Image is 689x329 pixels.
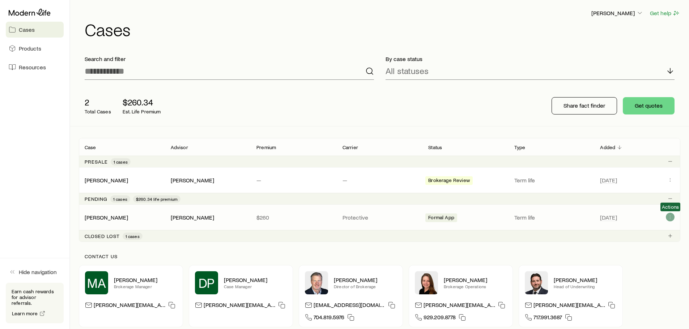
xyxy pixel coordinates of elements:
[256,144,276,150] p: Premium
[525,271,548,294] img: Bryan Simmons
[334,283,397,289] p: Director of Brokerage
[224,283,287,289] p: Case Manager
[514,144,526,150] p: Type
[533,301,605,311] p: [PERSON_NAME][EMAIL_ADDRESS][DOMAIN_NAME]
[19,64,46,71] span: Resources
[12,289,58,306] p: Earn cash rewards for advisor referrals.
[343,144,358,150] p: Carrier
[94,301,165,311] p: [PERSON_NAME][EMAIL_ADDRESS][PERSON_NAME][DOMAIN_NAME]
[224,276,287,283] p: [PERSON_NAME]
[533,313,562,323] span: 717.991.3687
[85,177,128,183] a: [PERSON_NAME]
[85,233,120,239] p: Closed lost
[6,40,64,56] a: Products
[85,109,111,114] p: Total Cases
[444,276,507,283] p: [PERSON_NAME]
[623,97,675,114] button: Get quotes
[343,214,417,221] p: Protective
[113,196,127,202] span: 1 cases
[552,97,617,114] button: Share fact finder
[85,254,675,259] p: Contact us
[12,311,38,316] span: Learn more
[600,177,617,184] span: [DATE]
[6,283,64,323] div: Earn cash rewards for advisor referrals.Learn more
[314,313,344,323] span: 704.819.5976
[114,276,177,283] p: [PERSON_NAME]
[85,214,128,221] div: [PERSON_NAME]
[563,102,605,109] p: Share fact finder
[87,276,106,290] span: MA
[386,55,675,62] p: By case status
[19,26,35,33] span: Cases
[428,144,442,150] p: Status
[662,204,679,210] span: Actions
[114,159,128,165] span: 1 cases
[6,59,64,75] a: Resources
[591,9,644,18] button: [PERSON_NAME]
[171,214,214,221] div: [PERSON_NAME]
[256,214,331,221] p: $260
[428,215,454,222] span: Formal App
[591,9,643,17] p: [PERSON_NAME]
[85,97,111,107] p: 2
[136,196,178,202] span: $260.34 life premium
[19,45,41,52] span: Products
[514,177,589,184] p: Term life
[600,214,617,221] span: [DATE]
[314,301,385,311] p: [EMAIL_ADDRESS][DOMAIN_NAME]
[386,66,429,76] p: All statuses
[256,177,331,184] p: —
[514,214,589,221] p: Term life
[199,276,215,290] span: DP
[85,196,107,202] p: Pending
[19,268,57,276] span: Hide navigation
[650,9,680,17] button: Get help
[444,283,507,289] p: Brokerage Operations
[85,144,96,150] p: Case
[123,109,161,114] p: Est. Life Premium
[305,271,328,294] img: Trey Wall
[123,97,161,107] p: $260.34
[171,144,188,150] p: Advisor
[6,22,64,38] a: Cases
[126,233,140,239] span: 1 cases
[424,313,456,323] span: 929.209.8778
[114,283,177,289] p: Brokerage Manager
[85,21,680,38] h1: Cases
[415,271,438,294] img: Ellen Wall
[85,159,108,165] p: Presale
[171,177,214,184] div: [PERSON_NAME]
[600,144,615,150] p: Added
[85,55,374,62] p: Search and filter
[554,283,617,289] p: Head of Underwriting
[334,276,397,283] p: [PERSON_NAME]
[6,264,64,280] button: Hide navigation
[343,177,417,184] p: —
[424,301,495,311] p: [PERSON_NAME][EMAIL_ADDRESS][DOMAIN_NAME]
[428,177,470,185] span: Brokerage Review
[85,214,128,221] a: [PERSON_NAME]
[79,138,680,242] div: Client cases
[554,276,617,283] p: [PERSON_NAME]
[204,301,275,311] p: [PERSON_NAME][EMAIL_ADDRESS][DOMAIN_NAME]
